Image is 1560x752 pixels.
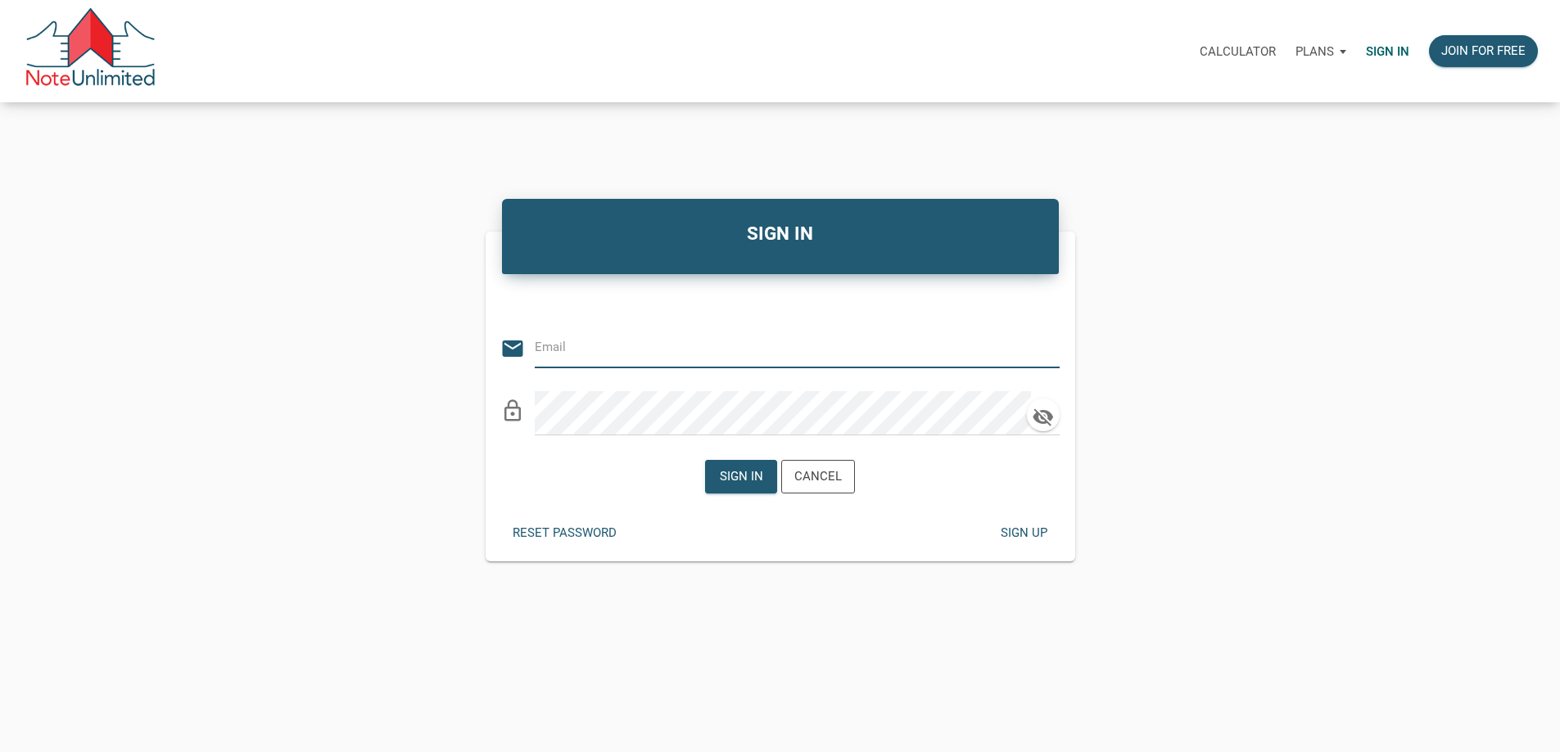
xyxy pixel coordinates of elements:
p: Sign in [1366,44,1409,59]
a: Plans [1286,25,1356,77]
i: email [500,336,525,361]
a: Join for free [1419,25,1548,77]
button: Reset password [500,517,629,549]
div: Reset password [513,524,617,543]
a: Sign in [1356,25,1419,77]
div: Join for free [1441,42,1526,61]
div: Sign up [1000,524,1047,543]
div: Cancel [794,467,842,486]
h4: SIGN IN [514,220,1047,248]
button: Sign in [705,460,777,493]
button: Sign up [988,517,1060,549]
p: Calculator [1200,44,1276,59]
button: Cancel [781,460,855,493]
img: NoteUnlimited [25,8,156,94]
input: Email [535,329,1035,366]
button: Join for free [1429,35,1538,67]
div: Sign in [720,467,763,486]
p: Plans [1295,44,1334,59]
button: Plans [1286,27,1356,76]
i: lock_outline [500,399,525,423]
a: Calculator [1190,25,1286,77]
